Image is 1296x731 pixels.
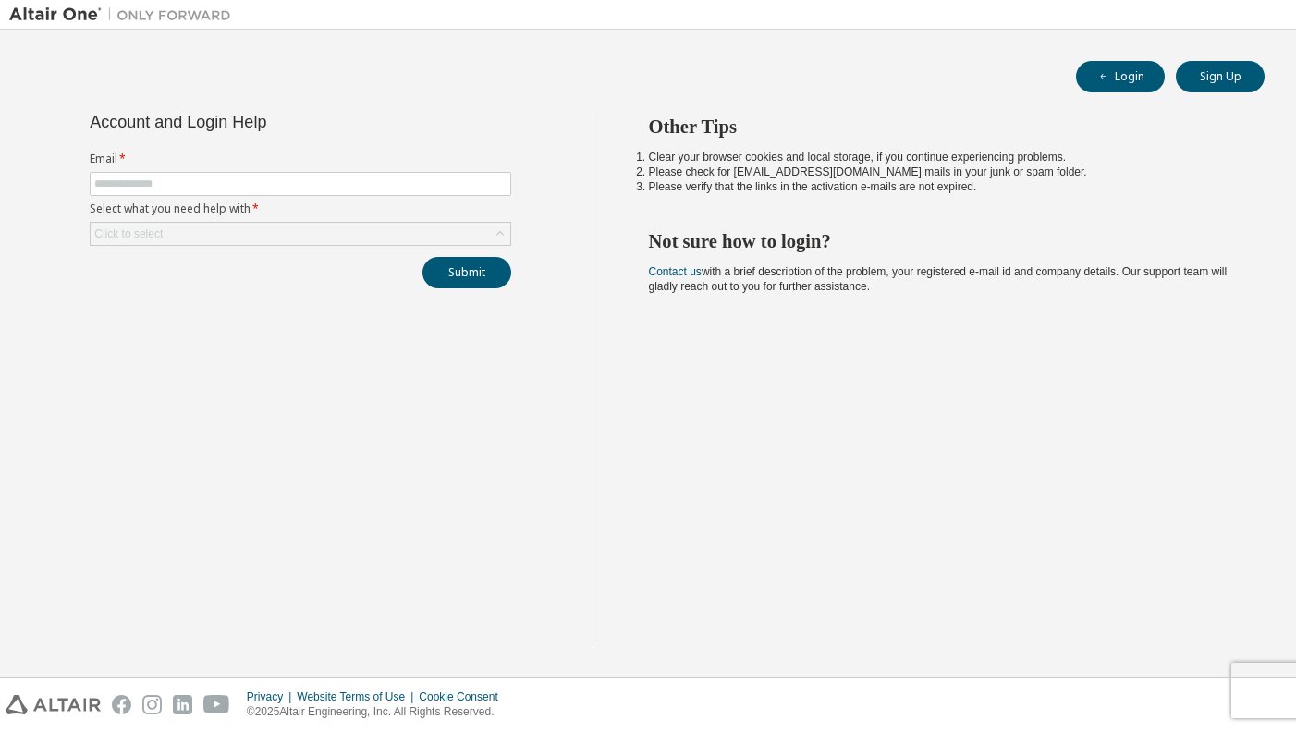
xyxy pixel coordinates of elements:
[1076,61,1165,92] button: Login
[91,223,510,245] div: Click to select
[649,115,1232,139] h2: Other Tips
[649,265,1228,293] span: with a brief description of the problem, your registered e-mail id and company details. Our suppo...
[649,265,702,278] a: Contact us
[422,257,511,288] button: Submit
[649,179,1232,194] li: Please verify that the links in the activation e-mails are not expired.
[649,229,1232,253] h2: Not sure how to login?
[649,164,1232,179] li: Please check for [EMAIL_ADDRESS][DOMAIN_NAME] mails in your junk or spam folder.
[419,689,508,704] div: Cookie Consent
[203,695,230,714] img: youtube.svg
[247,704,509,720] p: © 2025 Altair Engineering, Inc. All Rights Reserved.
[247,689,297,704] div: Privacy
[90,201,511,216] label: Select what you need help with
[1176,61,1265,92] button: Sign Up
[94,226,163,241] div: Click to select
[173,695,192,714] img: linkedin.svg
[142,695,162,714] img: instagram.svg
[297,689,419,704] div: Website Terms of Use
[112,695,131,714] img: facebook.svg
[649,150,1232,164] li: Clear your browser cookies and local storage, if you continue experiencing problems.
[90,115,427,129] div: Account and Login Help
[90,152,511,166] label: Email
[6,695,101,714] img: altair_logo.svg
[9,6,240,24] img: Altair One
